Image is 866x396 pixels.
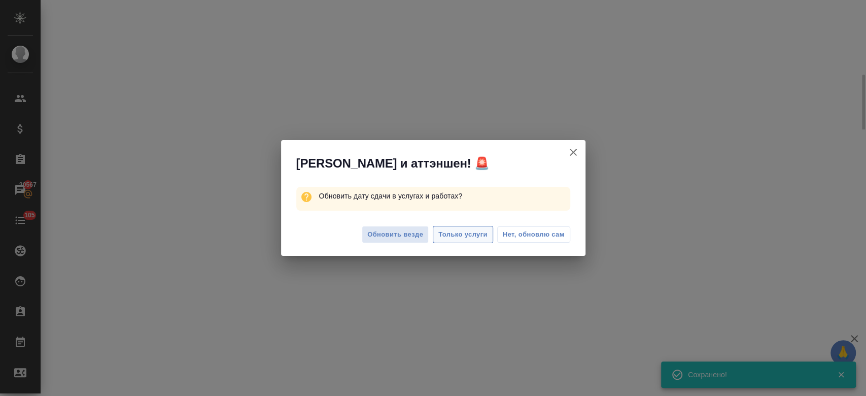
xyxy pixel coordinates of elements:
[433,226,493,244] button: Только услуги
[497,226,570,243] button: Нет, обновлю сам
[362,226,429,244] button: Обновить везде
[319,187,570,205] p: Обновить дату сдачи в услугах и работах?
[367,229,423,241] span: Обновить везде
[503,229,565,240] span: Нет, обновлю сам
[438,229,488,241] span: Только услуги
[296,155,490,172] span: [PERSON_NAME] и аттэншен! 🚨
